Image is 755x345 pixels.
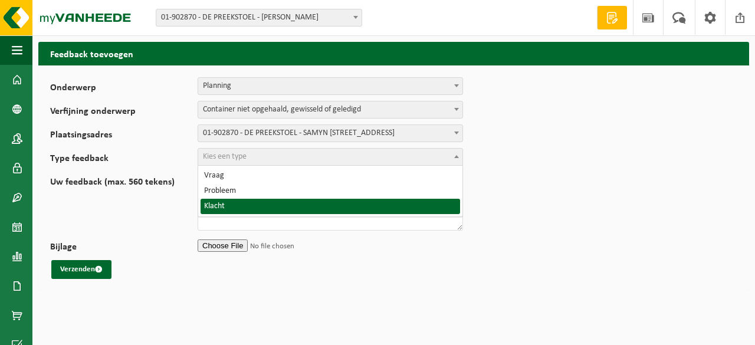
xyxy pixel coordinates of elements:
[198,101,462,118] span: Container niet opgehaald, gewisseld of geledigd
[198,125,462,142] span: 01-902870 - DE PREEKSTOEL - SAMYN NADINE - ZWARTEMOLENSTRAAT 43 - DRANOUTER
[201,199,460,214] li: Klacht
[50,107,198,119] label: Verfijning onderwerp
[50,83,198,95] label: Onderwerp
[50,178,198,231] label: Uw feedback (max. 560 tekens)
[156,9,362,26] span: 01-902870 - DE PREEKSTOEL - SAMYN NADINE - DRANOUTER
[201,168,460,183] li: Vraag
[51,260,111,279] button: Verzenden
[203,152,247,161] span: Kies een type
[50,242,198,254] label: Bijlage
[198,101,463,119] span: Container niet opgehaald, gewisseld of geledigd
[156,9,362,27] span: 01-902870 - DE PREEKSTOEL - SAMYN NADINE - DRANOUTER
[38,42,749,65] h2: Feedback toevoegen
[201,183,460,199] li: Probleem
[50,130,198,142] label: Plaatsingsadres
[50,154,198,166] label: Type feedback
[198,78,462,94] span: Planning
[198,77,463,95] span: Planning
